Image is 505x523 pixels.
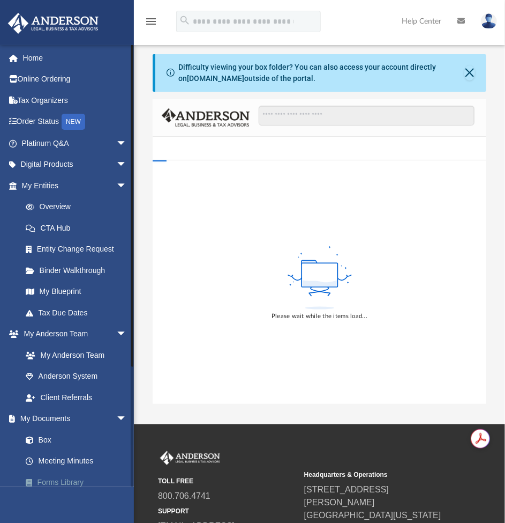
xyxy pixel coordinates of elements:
[7,132,143,154] a: Platinum Q&Aarrow_drop_down
[179,14,191,26] i: search
[15,281,138,303] a: My Blueprint
[158,491,210,500] a: 800.706.4741
[116,408,138,430] span: arrow_drop_down
[464,65,475,80] button: Close
[15,366,138,387] a: Anderson System
[116,323,138,345] span: arrow_drop_down
[116,132,138,154] span: arrow_drop_down
[116,175,138,197] span: arrow_drop_down
[15,302,143,323] a: Tax Due Dates
[15,344,132,366] a: My Anderson Team
[7,69,143,90] a: Online Ordering
[7,47,143,69] a: Home
[304,511,441,520] a: [GEOGRAPHIC_DATA][US_STATE]
[7,111,143,133] a: Order StatusNEW
[116,154,138,176] span: arrow_drop_down
[158,451,222,465] img: Anderson Advisors Platinum Portal
[145,20,157,28] a: menu
[304,470,443,480] small: Headquarters & Operations
[7,323,138,345] a: My Anderson Teamarrow_drop_down
[15,429,138,451] a: Box
[7,175,143,196] a: My Entitiesarrow_drop_down
[304,485,389,507] a: [STREET_ADDRESS][PERSON_NAME]
[15,217,143,239] a: CTA Hub
[158,476,297,486] small: TOLL FREE
[145,15,157,28] i: menu
[272,312,367,321] div: Please wait while the items load...
[15,387,138,408] a: Client Referrals
[15,260,143,281] a: Binder Walkthrough
[15,196,143,218] a: Overview
[178,62,464,84] div: Difficulty viewing your box folder? You can also access your account directly on outside of the p...
[15,472,143,493] a: Forms Library
[5,13,102,34] img: Anderson Advisors Platinum Portal
[158,506,297,516] small: SUPPORT
[259,106,474,126] input: Search files and folders
[7,408,143,430] a: My Documentsarrow_drop_down
[187,74,244,83] a: [DOMAIN_NAME]
[481,13,497,29] img: User Pic
[15,239,143,260] a: Entity Change Request
[62,114,85,130] div: NEW
[7,154,143,175] a: Digital Productsarrow_drop_down
[7,90,143,111] a: Tax Organizers
[15,451,143,472] a: Meeting Minutes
